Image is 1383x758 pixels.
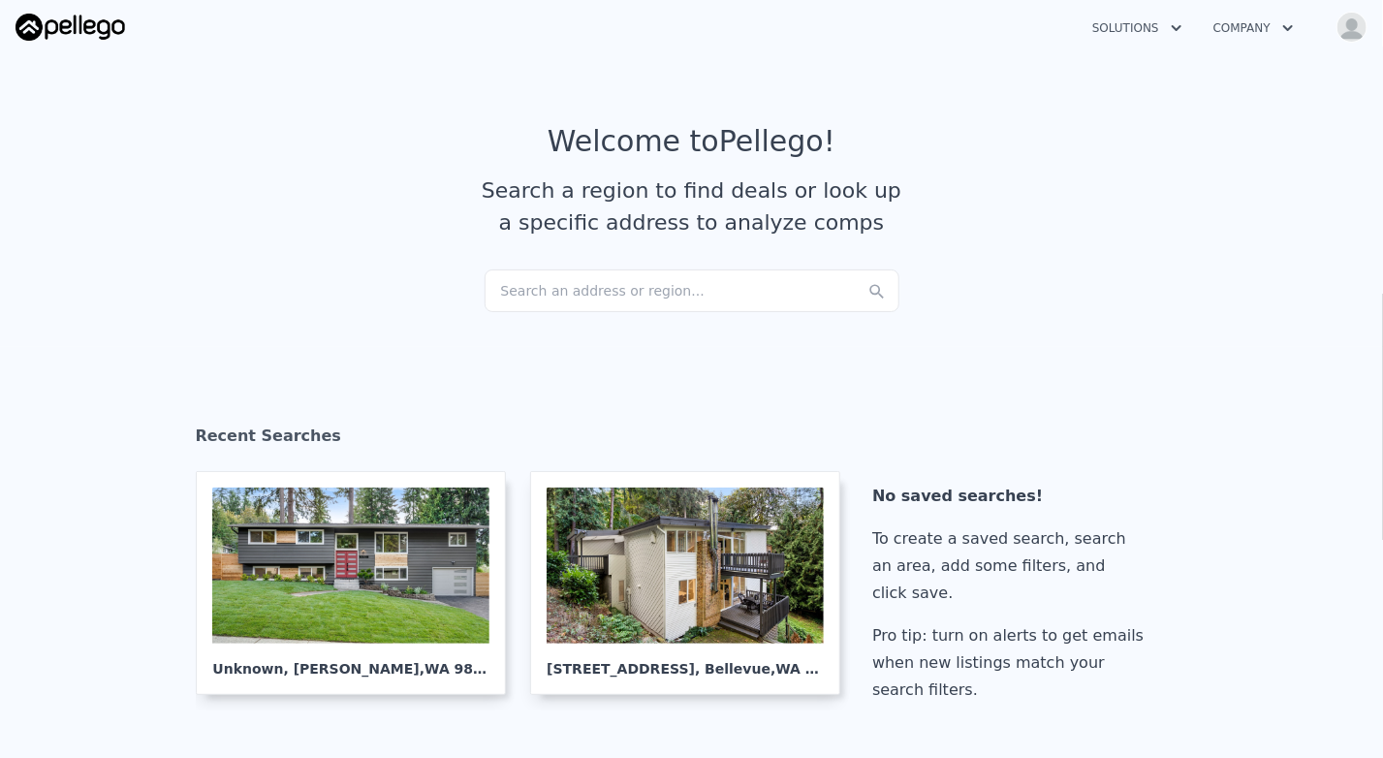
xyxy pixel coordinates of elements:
[196,409,1188,471] div: Recent Searches
[212,644,489,679] div: Unknown , [PERSON_NAME]
[770,661,853,677] span: , WA 98006
[548,124,835,159] div: Welcome to Pellego !
[530,471,856,695] a: [STREET_ADDRESS], Bellevue,WA 98006
[872,483,1151,510] div: No saved searches!
[1336,12,1367,43] img: avatar
[872,525,1151,607] div: To create a saved search, search an area, add some filters, and click save.
[547,644,824,679] div: [STREET_ADDRESS] , Bellevue
[420,661,502,677] span: , WA 98052
[1198,11,1309,46] button: Company
[196,471,521,695] a: Unknown, [PERSON_NAME],WA 98052
[16,14,125,41] img: Pellego
[872,622,1151,704] div: Pro tip: turn on alerts to get emails when new listings match your search filters.
[1077,11,1198,46] button: Solutions
[475,174,909,238] div: Search a region to find deals or look up a specific address to analyze comps
[485,269,899,312] div: Search an address or region...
